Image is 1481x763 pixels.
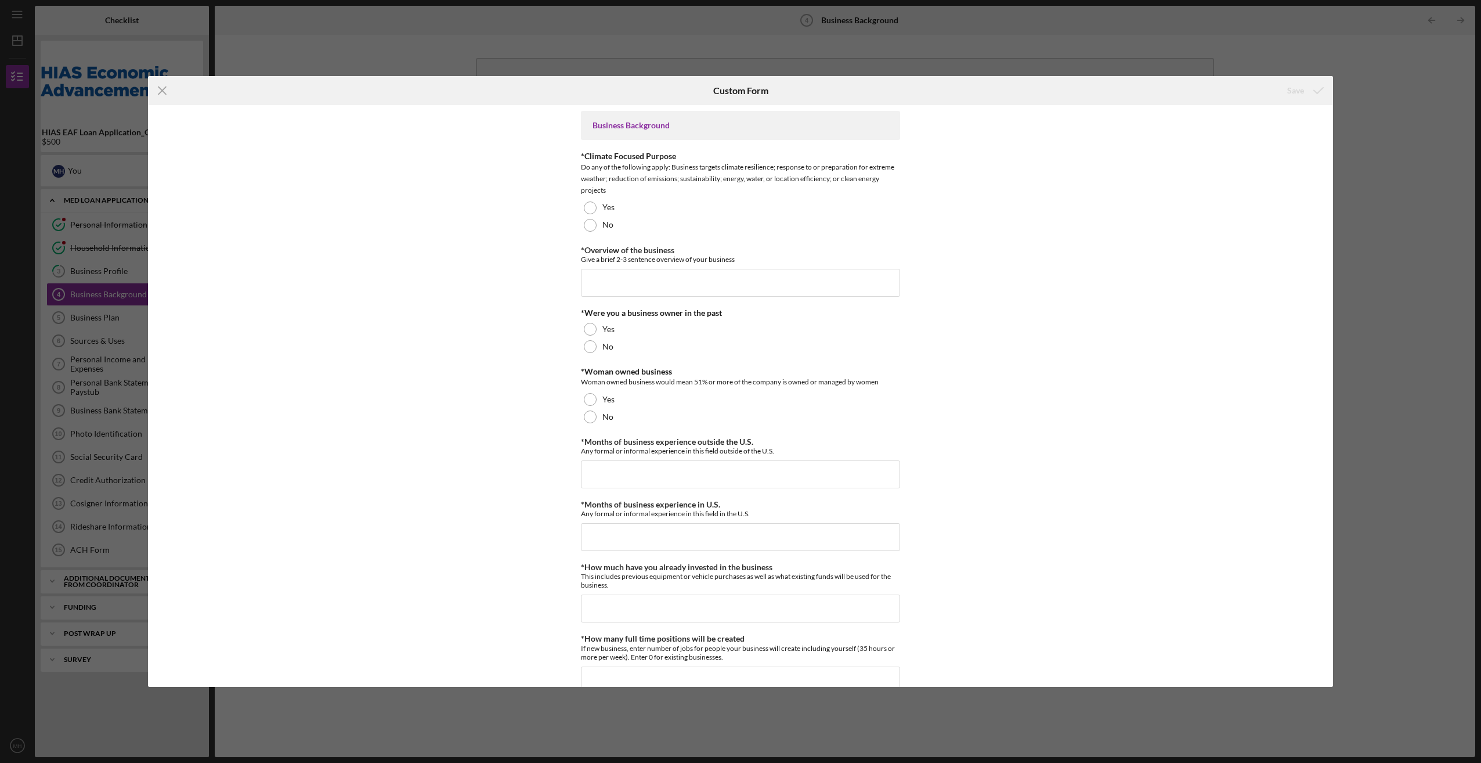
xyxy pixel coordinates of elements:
label: *How much have you already invested in the business [581,562,772,572]
div: Do any of the following apply: Business targets climate resilience; response to or preparation fo... [581,161,900,196]
label: *Months of business experience outside the U.S. [581,437,753,447]
label: Yes [602,203,615,212]
div: This includes previous equipment or vehicle purchases as well as what existing funds will be used... [581,572,900,589]
div: *Woman owned business [581,367,900,376]
div: Business Background [593,121,888,130]
div: If new business, enter number of jobs for people your business will create including yourself (35... [581,644,900,661]
div: Any formal or informal experience in this field in the U.S. [581,509,900,518]
button: Save [1276,79,1333,102]
label: Yes [602,395,615,404]
div: Save [1287,79,1304,102]
label: *How many full time positions will be created [581,634,745,643]
label: No [602,342,613,351]
div: *Climate Focused Purpose [581,152,900,161]
label: No [602,220,613,229]
div: *Were you a business owner in the past [581,308,900,318]
label: Yes [602,325,615,334]
div: Give a brief 2-3 sentence overview of your business [581,255,900,264]
div: Any formal or informal experience in this field outside of the U.S. [581,447,900,455]
label: No [602,412,613,422]
label: *Months of business experience in U.S. [581,499,720,509]
label: *Overview of the business [581,245,674,255]
h6: Custom Form [713,85,768,96]
div: Woman owned business would mean 51% or more of the company is owned or managed by women [581,376,900,388]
